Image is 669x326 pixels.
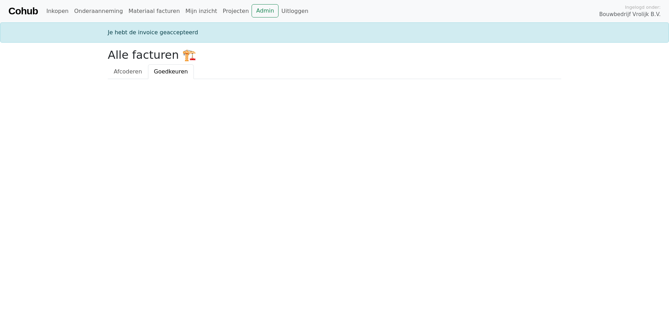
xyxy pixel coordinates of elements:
[183,4,220,18] a: Mijn inzicht
[154,68,188,75] span: Goedkeuren
[252,4,279,17] a: Admin
[104,28,565,37] div: Je hebt de invoice geaccepteerd
[71,4,126,18] a: Onderaanneming
[108,48,561,62] h2: Alle facturen 🏗️
[8,3,38,20] a: Cohub
[220,4,252,18] a: Projecten
[126,4,183,18] a: Materiaal facturen
[599,10,661,19] span: Bouwbedrijf Vrolijk B.V.
[114,68,142,75] span: Afcoderen
[148,64,194,79] a: Goedkeuren
[279,4,311,18] a: Uitloggen
[43,4,71,18] a: Inkopen
[625,4,661,10] span: Ingelogd onder:
[108,64,148,79] a: Afcoderen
